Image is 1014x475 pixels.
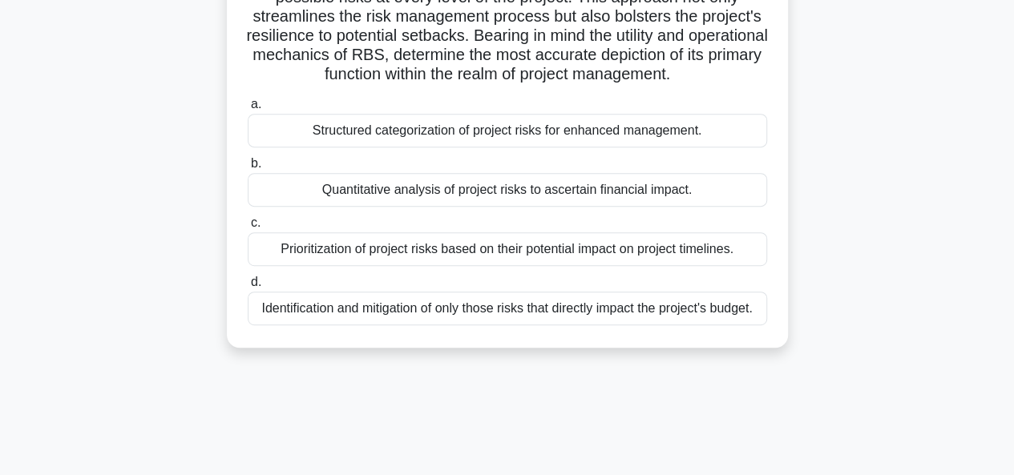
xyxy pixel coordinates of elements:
[251,275,261,288] span: d.
[248,232,767,266] div: Prioritization of project risks based on their potential impact on project timelines.
[248,292,767,325] div: Identification and mitigation of only those risks that directly impact the project's budget.
[251,156,261,170] span: b.
[251,97,261,111] span: a.
[251,215,261,229] span: c.
[248,173,767,207] div: Quantitative analysis of project risks to ascertain financial impact.
[248,114,767,147] div: Structured categorization of project risks for enhanced management.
